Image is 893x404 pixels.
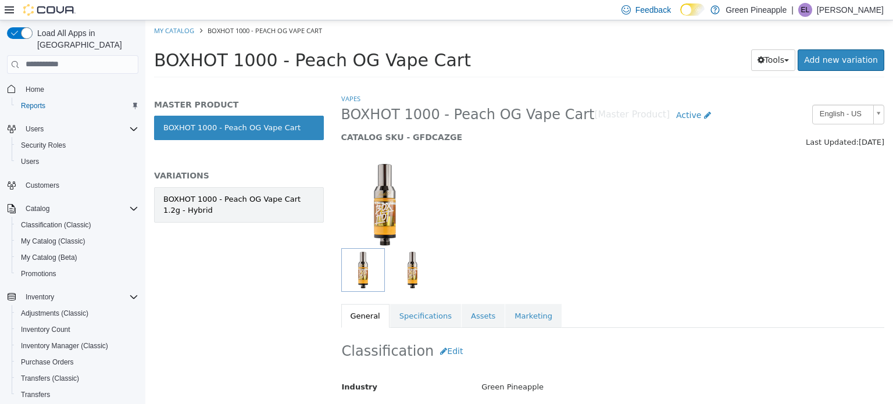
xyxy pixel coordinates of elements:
[16,323,138,337] span: Inventory Count
[16,251,82,264] a: My Catalog (Beta)
[726,3,787,17] p: Green Pineapple
[21,101,45,110] span: Reports
[9,30,326,50] span: BOXHOT 1000 - Peach OG Vape Cart
[16,388,138,402] span: Transfers
[16,99,138,113] span: Reports
[21,178,64,192] a: Customers
[2,121,143,137] button: Users
[16,306,93,320] a: Adjustments (Classic)
[16,251,138,264] span: My Catalog (Beta)
[2,177,143,194] button: Customers
[21,325,70,334] span: Inventory Count
[21,178,138,192] span: Customers
[16,306,138,320] span: Adjustments (Classic)
[713,117,739,126] span: [DATE]
[2,289,143,305] button: Inventory
[652,29,739,51] a: Add new variation
[531,90,556,99] span: Active
[21,157,39,166] span: Users
[21,309,88,318] span: Adjustments (Classic)
[9,95,178,120] a: BOXHOT 1000 - Peach OG Vape Cart
[16,339,138,353] span: Inventory Manager (Classic)
[2,201,143,217] button: Catalog
[21,202,54,216] button: Catalog
[16,355,78,369] a: Purchase Orders
[9,150,178,160] h5: VARIATIONS
[16,339,113,353] a: Inventory Manager (Classic)
[16,371,138,385] span: Transfers (Classic)
[26,204,49,213] span: Catalog
[12,98,143,114] button: Reports
[9,79,178,90] h5: MASTER PRODUCT
[288,320,324,342] button: Edit
[12,217,143,233] button: Classification (Classic)
[16,234,90,248] a: My Catalog (Classic)
[21,357,74,367] span: Purchase Orders
[606,29,651,51] button: Tools
[21,290,59,304] button: Inventory
[21,374,79,383] span: Transfers (Classic)
[12,137,143,153] button: Security Roles
[12,153,143,170] button: Users
[196,85,449,103] span: BOXHOT 1000 - Peach OG Vape Cart
[667,84,739,104] a: English - US
[12,338,143,354] button: Inventory Manager (Classic)
[21,122,48,136] button: Users
[16,99,50,113] a: Reports
[21,82,138,96] span: Home
[12,354,143,370] button: Purchase Orders
[197,320,739,342] h2: Classification
[360,284,416,308] a: Marketing
[12,321,143,338] button: Inventory Count
[801,3,810,17] span: EL
[12,249,143,266] button: My Catalog (Beta)
[26,85,44,94] span: Home
[16,267,138,281] span: Promotions
[12,266,143,282] button: Promotions
[26,181,59,190] span: Customers
[21,141,66,150] span: Security Roles
[26,124,44,134] span: Users
[21,253,77,262] span: My Catalog (Beta)
[327,357,747,377] div: Green Pineapple
[197,362,233,371] span: Industry
[21,390,50,399] span: Transfers
[12,305,143,321] button: Adjustments (Classic)
[12,370,143,387] button: Transfers (Classic)
[16,155,138,169] span: Users
[21,122,138,136] span: Users
[817,3,884,17] p: [PERSON_NAME]
[21,83,49,96] a: Home
[798,3,812,17] div: Eden Lafrentz
[21,237,85,246] span: My Catalog (Classic)
[62,6,177,15] span: BOXHOT 1000 - Peach OG Vape Cart
[21,202,138,216] span: Catalog
[667,85,723,103] span: English - US
[16,371,84,385] a: Transfers (Classic)
[2,81,143,98] button: Home
[196,112,599,122] h5: CATALOG SKU - GFDCAZGE
[16,388,55,402] a: Transfers
[660,117,713,126] span: Last Updated:
[16,267,61,281] a: Promotions
[18,173,169,196] div: BOXHOT 1000 - Peach OG Vape Cart 1.2g - Hybrid
[16,355,138,369] span: Purchase Orders
[26,292,54,302] span: Inventory
[196,141,283,228] img: 150
[23,4,76,16] img: Cova
[12,233,143,249] button: My Catalog (Classic)
[21,220,91,230] span: Classification (Classic)
[245,284,316,308] a: Specifications
[16,218,138,232] span: Classification (Classic)
[21,269,56,278] span: Promotions
[16,234,138,248] span: My Catalog (Classic)
[21,290,138,304] span: Inventory
[635,4,671,16] span: Feedback
[33,27,138,51] span: Load All Apps in [GEOGRAPHIC_DATA]
[16,218,96,232] a: Classification (Classic)
[9,6,49,15] a: My Catalog
[449,90,524,99] small: [Master Product]
[16,138,138,152] span: Security Roles
[16,138,70,152] a: Security Roles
